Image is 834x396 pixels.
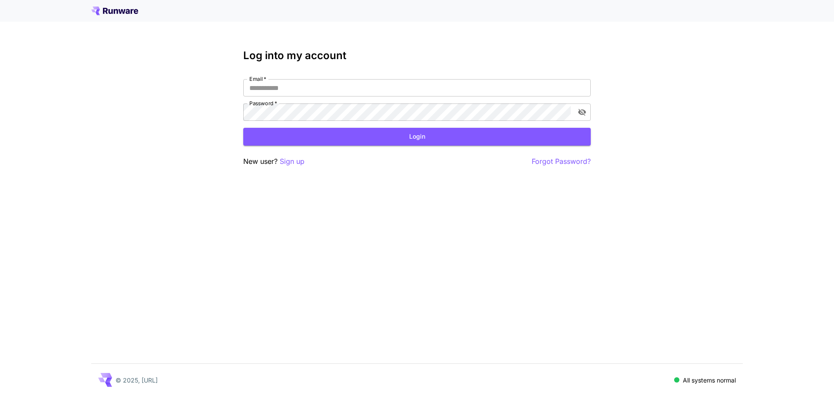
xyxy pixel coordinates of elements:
[532,156,591,167] button: Forgot Password?
[249,100,277,107] label: Password
[280,156,304,167] button: Sign up
[243,156,304,167] p: New user?
[243,50,591,62] h3: Log into my account
[243,128,591,146] button: Login
[249,75,266,83] label: Email
[574,104,590,120] button: toggle password visibility
[116,376,158,385] p: © 2025, [URL]
[683,376,736,385] p: All systems normal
